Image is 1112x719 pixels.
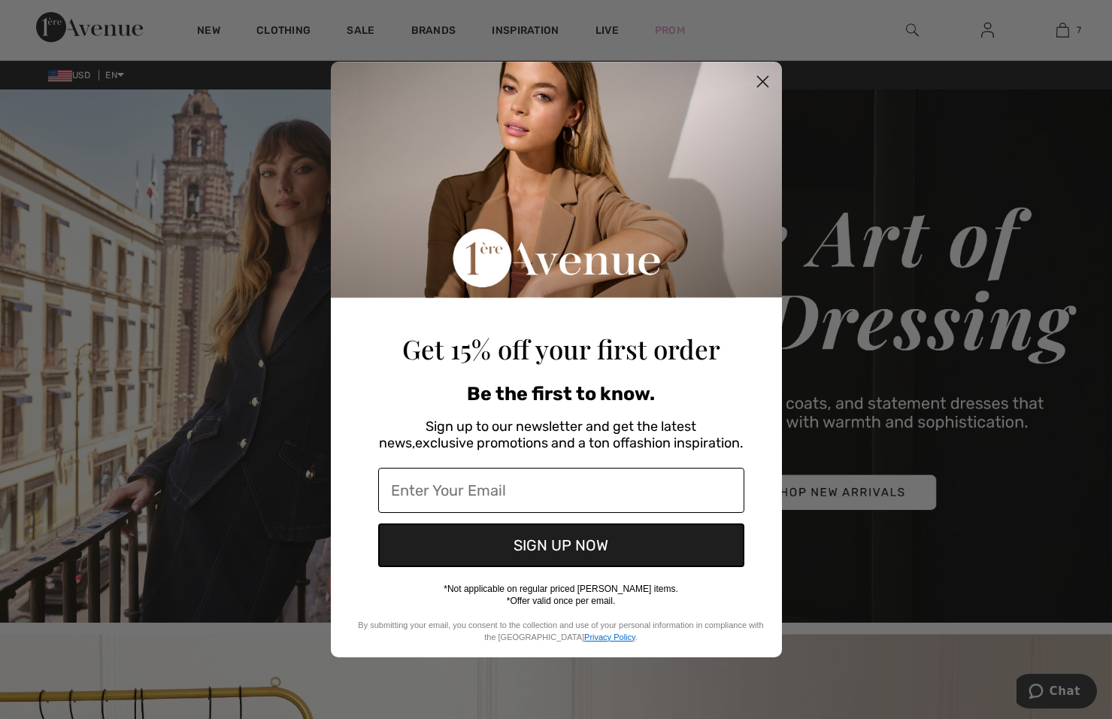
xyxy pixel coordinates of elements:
[379,418,697,451] span: Sign up to our newsletter and get the latest news,
[584,633,635,642] a: Privacy Policy
[402,331,720,366] span: Get 15% off your first order
[33,11,64,24] span: Chat
[378,468,744,513] input: Enter Your Email
[629,435,744,451] span: fashion inspiration.
[444,584,677,594] span: *Not applicable on regular priced [PERSON_NAME] items.
[507,596,616,606] span: *Offer valid once per email.
[467,383,655,405] span: Be the first to know.
[378,523,744,567] button: SIGN UP NOW
[358,620,763,642] span: By submitting your email, you consent to the collection and use of your personal information in c...
[415,435,629,451] span: exclusive promotions and a ton of
[750,68,776,95] button: Close dialog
